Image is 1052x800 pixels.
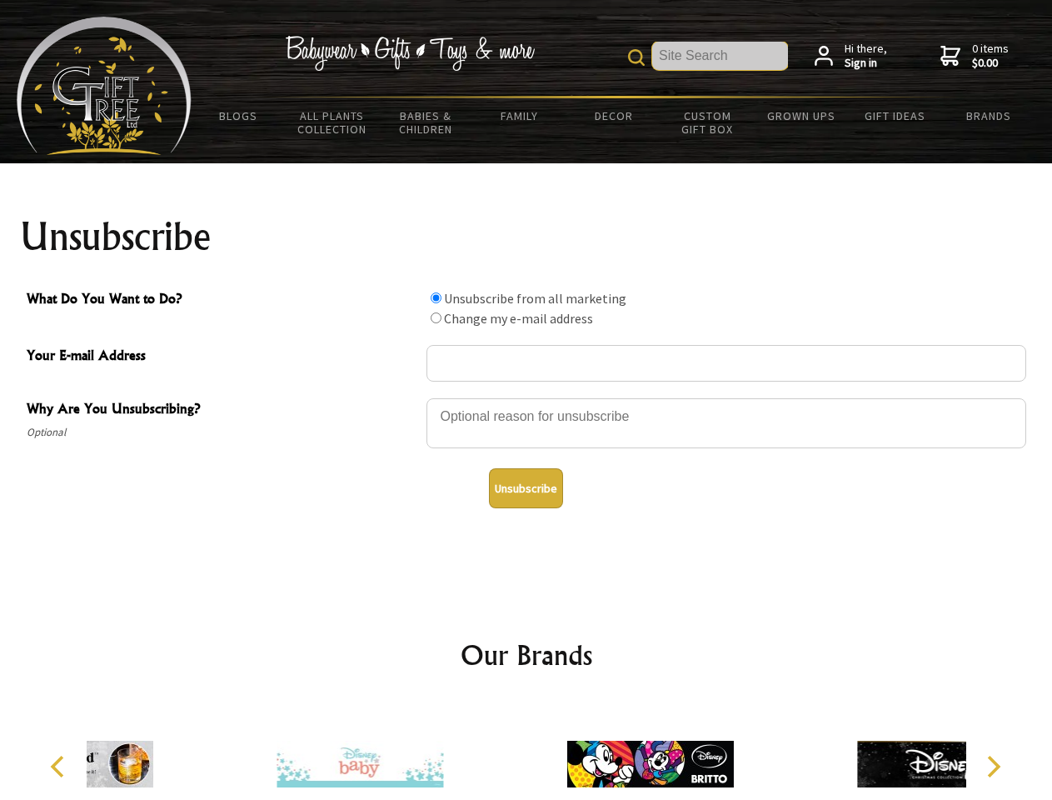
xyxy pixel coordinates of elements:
label: Unsubscribe from all marketing [444,290,626,307]
h1: Unsubscribe [20,217,1033,257]
strong: $0.00 [972,56,1009,71]
button: Unsubscribe [489,468,563,508]
img: Babyware - Gifts - Toys and more... [17,17,192,155]
span: Optional [27,422,418,442]
a: Babies & Children [379,98,473,147]
a: Hi there,Sign in [815,42,887,71]
span: 0 items [972,41,1009,71]
input: Site Search [652,42,788,70]
textarea: Why Are You Unsubscribing? [426,398,1026,448]
a: Custom Gift Box [661,98,755,147]
a: Family [473,98,567,133]
img: product search [628,49,645,66]
a: Brands [942,98,1036,133]
span: Why Are You Unsubscribing? [27,398,418,422]
span: What Do You Want to Do? [27,288,418,312]
input: What Do You Want to Do? [431,292,441,303]
a: All Plants Collection [286,98,380,147]
span: Your E-mail Address [27,345,418,369]
strong: Sign in [845,56,887,71]
a: 0 items$0.00 [940,42,1009,71]
img: Babywear - Gifts - Toys & more [285,36,535,71]
a: BLOGS [192,98,286,133]
button: Next [975,748,1011,785]
label: Change my e-mail address [444,310,593,327]
span: Hi there, [845,42,887,71]
input: Your E-mail Address [426,345,1026,382]
input: What Do You Want to Do? [431,312,441,323]
h2: Our Brands [33,635,1020,675]
a: Grown Ups [754,98,848,133]
a: Decor [566,98,661,133]
a: Gift Ideas [848,98,942,133]
button: Previous [42,748,78,785]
